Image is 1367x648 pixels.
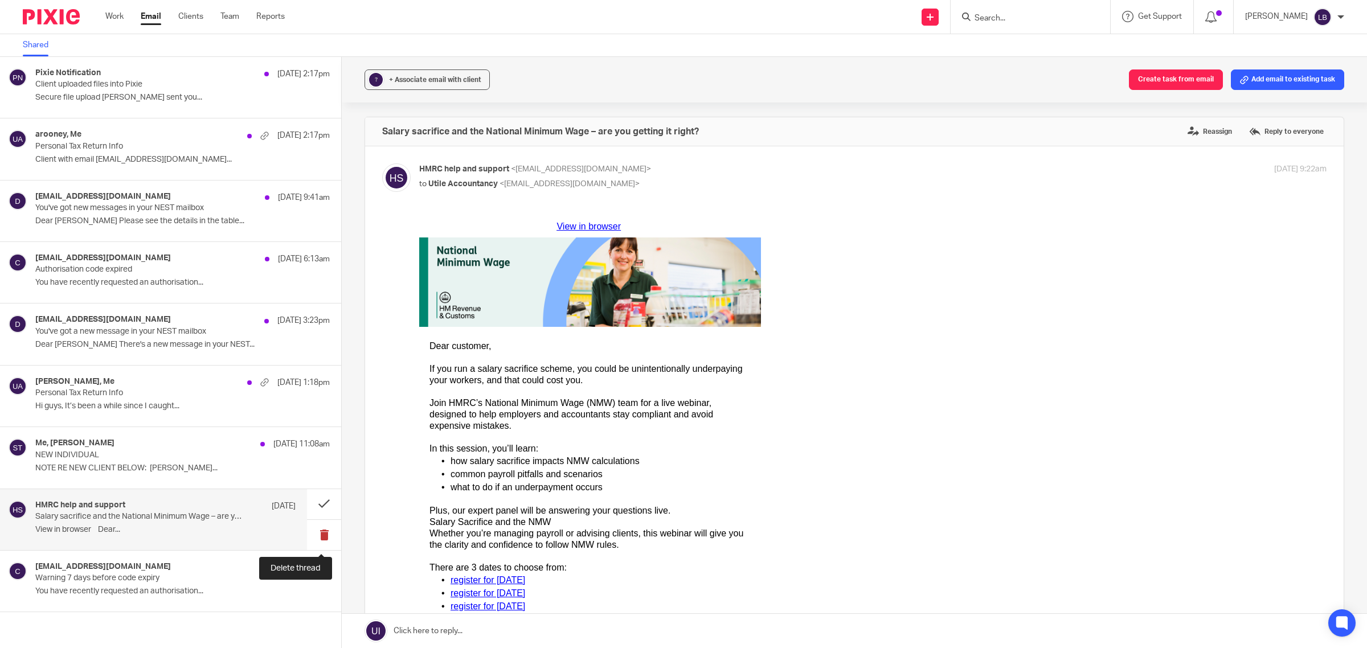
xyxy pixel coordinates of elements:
p: View in browser﻿ Dear... [35,525,296,535]
p: You've got a new message in your NEST mailbox [35,327,271,337]
span: Secure your spot now – because getting it right the first time is always better than fixing it la... [10,410,318,431]
a: Email [141,11,161,22]
span: Manage help and support emails in our email portal [10,536,218,546]
a: Reports [256,11,285,22]
button: ? + Associate email with client [365,69,490,90]
span: download the HMRC app [96,582,198,592]
span: + Associate email with client [389,76,481,83]
p: You have recently requested an authorisation... [35,587,330,596]
input: Search [973,14,1076,24]
span: Unsubscribe from all help and support emails [10,559,193,569]
p: Salary sacrifice and the National Minimum Wage – are you getting it right? [35,512,244,522]
img: svg%3E [9,68,27,87]
button: Add email to existing task [1231,69,1344,90]
img: svg%3E [9,562,27,580]
h4: arooney, Me [35,130,81,140]
p: NOTE RE NEW CLIENT BELOW: [PERSON_NAME]... [35,464,330,473]
p: Hi guys, It’s been a while since I caught... [35,401,330,411]
img: svg%3E [9,253,27,272]
img: svg%3E [9,130,27,148]
a: register for [DATE] [31,387,106,396]
span: Whether you’re managing payroll or advising clients, this webinar will give you the clarity and c... [10,314,324,358]
span: • [22,387,26,396]
img: svg%3E [382,163,411,192]
p: Client with email [EMAIL_ADDRESS][DOMAIN_NAME]... [35,155,330,165]
p: [DATE] 2:17pm [277,68,330,80]
p: Dear [PERSON_NAME] There's a new message in your NEST... [35,340,330,350]
span: Plus, our expert panel will be answering your questions live. [10,291,251,301]
p: Personal Tax Return Info [35,388,271,398]
span: . [218,536,220,546]
p: Client uploaded files into Pixie [35,80,271,89]
img: svg%3E [9,501,27,519]
h4: [PERSON_NAME], Me [35,377,114,387]
a: View in browser [137,7,202,17]
img: GOV.UK website [11,484,35,512]
span: <[EMAIL_ADDRESS][DOMAIN_NAME]> [500,180,640,188]
img: svg%3E [9,315,27,333]
a: Team [220,11,239,22]
h4: Me, [PERSON_NAME] [35,438,114,448]
span: Salary Sacrifice and the NMW [10,302,132,312]
span: • [22,374,26,383]
img: YouTube [69,484,96,512]
span: • [22,241,26,251]
p: Authorisation code expired [35,265,271,274]
p: [DATE] 9:41am [278,192,330,203]
a: register for [DATE] [31,374,106,383]
label: Reassign [1185,123,1235,140]
p: [DATE] [306,562,330,573]
p: NEW INDIVIDUAL [35,450,271,460]
h4: HMRC help and support [35,501,125,510]
p: [DATE] [272,501,296,512]
p: You have recently requested an authorisation... [35,278,330,288]
p: Secure file upload [PERSON_NAME] sent you... [35,93,330,102]
span: • [22,268,26,277]
h4: Salary sacrifice and the National Minimum Wage – are you getting it right? [382,126,699,137]
p: [DATE] 11:08am [273,438,330,450]
strong: HMRC app [10,582,56,592]
img: svg%3E [9,438,27,457]
span: <[EMAIL_ADDRESS][DOMAIN_NAME]> [511,165,651,173]
span: to [419,180,427,188]
a: Shared [23,34,57,56]
span: Utile Accountancy [428,180,498,188]
h4: Pixie Notification [35,68,101,78]
span: register for [DATE] [31,360,106,370]
span: Get Support [1138,13,1182,20]
span: HMRC help and support [419,165,509,173]
span: how salary sacrifice impacts NMW calculations [31,241,220,251]
h4: [EMAIL_ADDRESS][DOMAIN_NAME] [35,192,171,202]
p: [DATE] 9:22am [1274,163,1327,175]
img: svg%3E [9,192,27,210]
span: – you can on your mobile to get information about your tax, income, tax codes, National Insurance... [10,582,330,626]
a: Clients [178,11,203,22]
span: common payroll pitfalls and scenarios [31,255,183,264]
img: X [130,484,152,512]
img: svg%3E [1313,8,1332,26]
span: what to do if an underpayment occurs [31,268,183,277]
h4: [EMAIL_ADDRESS][DOMAIN_NAME] [35,253,171,263]
p: [DATE] 6:13am [278,253,330,265]
img: Pixie [23,9,80,24]
span: . [193,559,195,569]
span: • [22,255,26,264]
p: Personal Tax Return Info [35,142,271,151]
p: You've got new messages in your NEST mailbox [35,203,271,213]
h4: [EMAIL_ADDRESS][DOMAIN_NAME] [35,562,171,572]
div: ? [369,73,383,87]
label: Reply to everyone [1246,123,1327,140]
p: [DATE] 3:23pm [277,315,330,326]
img: svg%3E [9,377,27,395]
a: Work [105,11,124,22]
span: HMRC’s help and support email service [10,519,170,529]
span: • [22,360,26,370]
p: [PERSON_NAME] [1245,11,1308,22]
a: Unsubscribe from all help and support emails [10,561,193,569]
p: Dear [PERSON_NAME] Please see the details in the table... [35,216,330,226]
span: Yours faithfully HM Revenue and Customs [10,444,120,465]
a: Manage help and support emails in our email portal [10,538,218,546]
p: Warning 7 days before code expiry [35,573,271,583]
